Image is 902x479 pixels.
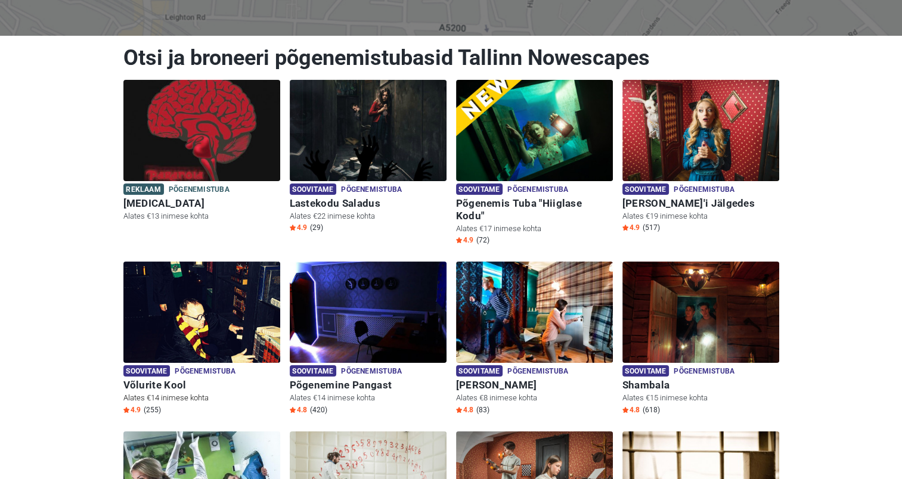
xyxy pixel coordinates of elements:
[341,365,402,378] span: Põgenemistuba
[123,365,171,377] span: Soovitame
[456,407,462,413] img: Star
[456,365,503,377] span: Soovitame
[674,183,734,197] span: Põgenemistuba
[456,393,613,403] p: Alates €8 inimese kohta
[456,405,473,415] span: 4.8
[507,365,568,378] span: Põgenemistuba
[123,80,280,224] a: Paranoia Reklaam Põgenemistuba [MEDICAL_DATA] Alates €13 inimese kohta
[290,211,447,222] p: Alates €22 inimese kohta
[456,262,613,417] a: Sherlock Holmes Soovitame Põgenemistuba [PERSON_NAME] Alates €8 inimese kohta Star4.8 (83)
[622,379,779,391] h6: Shambala
[290,225,296,231] img: Star
[290,197,447,210] h6: Lastekodu Saladus
[290,393,447,403] p: Alates €14 inimese kohta
[123,183,164,195] span: Reklaam
[123,393,280,403] p: Alates €14 inimese kohta
[456,237,462,243] img: Star
[123,262,280,417] a: Võlurite Kool Soovitame Põgenemistuba Võlurite Kool Alates €14 inimese kohta Star4.9 (255)
[175,365,235,378] span: Põgenemistuba
[123,197,280,210] h6: [MEDICAL_DATA]
[622,393,779,403] p: Alates €15 inimese kohta
[456,223,613,234] p: Alates €17 inimese kohta
[456,379,613,391] h6: [PERSON_NAME]
[622,262,779,417] a: Shambala Soovitame Põgenemistuba Shambala Alates €15 inimese kohta Star4.8 (618)
[123,405,141,415] span: 4.9
[643,223,660,232] span: (517)
[622,183,669,195] span: Soovitame
[341,183,402,197] span: Põgenemistuba
[123,211,280,222] p: Alates €13 inimese kohta
[622,262,779,363] img: Shambala
[456,262,613,363] img: Sherlock Holmes
[123,80,280,181] img: Paranoia
[622,365,669,377] span: Soovitame
[456,197,613,222] h6: Põgenemis Tuba "Hiiglase Kodu"
[290,223,307,232] span: 4.9
[290,262,447,363] img: Põgenemine Pangast
[622,407,628,413] img: Star
[144,405,161,415] span: (255)
[290,379,447,391] h6: Põgenemine Pangast
[476,405,489,415] span: (83)
[622,225,628,231] img: Star
[456,183,503,195] span: Soovitame
[310,223,323,232] span: (29)
[123,407,129,413] img: Star
[169,183,230,197] span: Põgenemistuba
[123,379,280,391] h6: Võlurite Kool
[643,405,660,415] span: (618)
[123,262,280,363] img: Võlurite Kool
[290,183,337,195] span: Soovitame
[622,223,640,232] span: 4.9
[622,405,640,415] span: 4.8
[622,211,779,222] p: Alates €19 inimese kohta
[456,235,473,245] span: 4.9
[674,365,734,378] span: Põgenemistuba
[456,80,613,181] img: Põgenemis Tuba "Hiiglase Kodu"
[622,80,779,235] a: Alice'i Jälgedes Soovitame Põgenemistuba [PERSON_NAME]'i Jälgedes Alates €19 inimese kohta Star4....
[310,405,327,415] span: (420)
[290,80,447,235] a: Lastekodu Saladus Soovitame Põgenemistuba Lastekodu Saladus Alates €22 inimese kohta Star4.9 (29)
[476,235,489,245] span: (72)
[290,405,307,415] span: 4.8
[622,197,779,210] h6: [PERSON_NAME]'i Jälgedes
[507,183,568,197] span: Põgenemistuba
[290,365,337,377] span: Soovitame
[123,45,779,71] h1: Otsi ja broneeri põgenemistubasid Tallinn Nowescapes
[290,407,296,413] img: Star
[290,262,447,417] a: Põgenemine Pangast Soovitame Põgenemistuba Põgenemine Pangast Alates €14 inimese kohta Star4.8 (420)
[456,80,613,248] a: Põgenemis Tuba "Hiiglase Kodu" Soovitame Põgenemistuba Põgenemis Tuba "Hiiglase Kodu" Alates €17 ...
[622,80,779,181] img: Alice'i Jälgedes
[290,80,447,181] img: Lastekodu Saladus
